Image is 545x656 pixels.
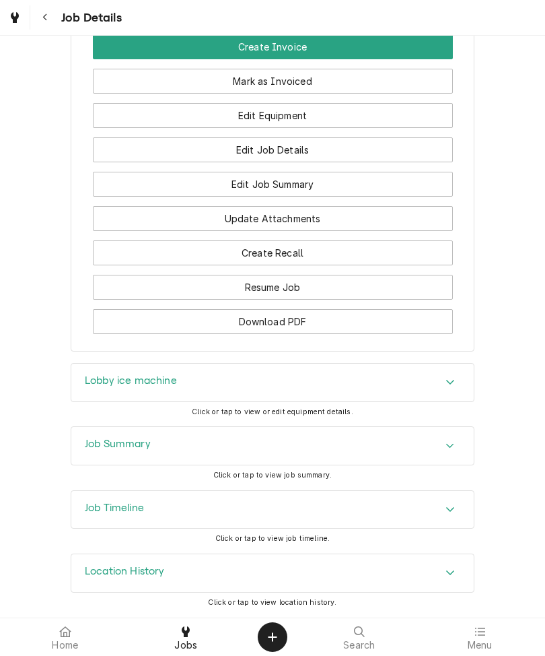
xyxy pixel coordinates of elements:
[93,309,453,334] button: Download PDF
[215,534,330,543] span: Click or tap to view job timeline.
[208,598,336,607] span: Click or tap to view location history.
[93,103,453,128] button: Edit Equipment
[71,491,474,529] div: Accordion Header
[71,426,474,465] div: Job Summary
[93,69,453,94] button: Mark as Invoiced
[57,9,122,27] span: Job Details
[93,231,453,265] div: Button Group Row
[52,640,78,651] span: Home
[343,640,375,651] span: Search
[174,640,197,651] span: Jobs
[71,363,474,402] div: Lobby ice machine
[71,554,474,592] button: Accordion Details Expand Trigger
[33,5,57,30] button: Navigate back
[71,427,474,465] div: Accordion Header
[299,621,419,653] a: Search
[85,374,177,387] h3: Lobby ice machine
[71,554,474,592] div: Accordion Header
[71,554,474,593] div: Location History
[93,34,453,334] div: Button Group
[93,59,453,94] div: Button Group Row
[192,407,353,416] span: Click or tap to view or edit equipment details.
[468,640,493,651] span: Menu
[93,275,453,300] button: Resume Job
[71,491,474,529] button: Accordion Details Expand Trigger
[213,471,332,480] span: Click or tap to view job summary.
[126,621,246,653] a: Jobs
[5,621,125,653] a: Home
[93,240,453,265] button: Create Recall
[71,364,474,401] div: Accordion Header
[93,172,453,197] button: Edit Job Summary
[93,34,453,59] button: Create Invoice
[93,128,453,162] div: Button Group Row
[93,162,453,197] div: Button Group Row
[85,565,165,578] h3: Location History
[71,427,474,465] button: Accordion Details Expand Trigger
[421,621,540,653] a: Menu
[85,502,144,515] h3: Job Timeline
[93,34,453,59] div: Button Group Row
[93,265,453,300] div: Button Group Row
[85,438,151,451] h3: Job Summary
[93,137,453,162] button: Edit Job Details
[3,5,27,30] a: Go to Jobs
[93,300,453,334] div: Button Group Row
[93,206,453,231] button: Update Attachments
[93,94,453,128] div: Button Group Row
[93,197,453,231] div: Button Group Row
[71,490,474,529] div: Job Timeline
[71,364,474,401] button: Accordion Details Expand Trigger
[258,622,287,652] button: Create Object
